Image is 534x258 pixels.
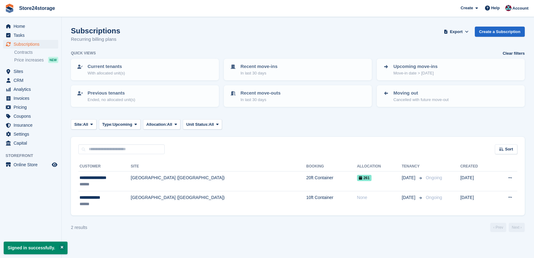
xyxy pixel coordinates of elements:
a: menu [3,40,58,49]
a: menu [3,130,58,138]
a: Price increases NEW [14,57,58,63]
span: Ongoing [426,195,442,200]
img: George [505,5,511,11]
a: Previous [490,223,506,232]
p: Ended, no allocated unit(s) [88,97,135,103]
h1: Subscriptions [71,27,120,35]
span: Allocation: [146,121,167,128]
div: NEW [48,57,58,63]
td: 10ft Container [306,191,357,210]
span: Online Store [14,160,51,169]
a: Recent move-ins In last 30 days [224,59,371,80]
a: Contracts [14,49,58,55]
span: Tasks [14,31,51,40]
span: Home [14,22,51,31]
a: menu [3,103,58,112]
nav: Page [489,223,526,232]
a: menu [3,112,58,121]
span: Coupons [14,112,51,121]
div: 2 results [71,224,87,231]
span: Upcoming [113,121,132,128]
p: Upcoming move-ins [393,63,437,70]
a: menu [3,121,58,129]
button: Allocation: All [143,119,181,129]
span: All [83,121,88,128]
span: Export [450,29,462,35]
p: In last 30 days [240,97,281,103]
span: Help [491,5,500,11]
button: Site: All [71,119,97,129]
span: Site: [74,121,83,128]
td: [DATE] [460,171,493,191]
td: [GEOGRAPHIC_DATA] ([GEOGRAPHIC_DATA]) [131,171,306,191]
button: Type: Upcoming [99,119,141,129]
span: Sort [505,146,513,152]
th: Tenancy [402,162,423,171]
a: menu [3,31,58,40]
span: Ongoing [426,175,442,180]
button: Unit Status: All [183,119,222,129]
p: Cancelled with future move-out [393,97,449,103]
a: menu [3,85,58,94]
a: menu [3,22,58,31]
th: Allocation [357,162,402,171]
th: Created [460,162,493,171]
span: Insurance [14,121,51,129]
span: Account [512,5,528,11]
p: Recent move-ins [240,63,277,70]
span: Capital [14,139,51,147]
span: Create [461,5,473,11]
a: Current tenants With allocated unit(s) [72,59,218,80]
a: Preview store [51,161,58,168]
p: Move-in date > [DATE] [393,70,437,76]
span: All [209,121,214,128]
span: Sites [14,67,51,76]
img: stora-icon-8386f47178a22dfd0bd8f6a31ec36ba5ce8667c1dd55bd0f319d3a0aa187defe.svg [5,4,14,13]
td: [GEOGRAPHIC_DATA] ([GEOGRAPHIC_DATA]) [131,191,306,210]
a: Recent move-outs In last 30 days [224,86,371,106]
span: Invoices [14,94,51,103]
a: Clear filters [503,50,525,57]
span: Pricing [14,103,51,112]
p: Recurring billing plans [71,36,120,43]
a: menu [3,67,58,76]
th: Site [131,162,306,171]
span: Storefront [6,153,61,159]
a: menu [3,160,58,169]
span: Subscriptions [14,40,51,49]
a: menu [3,139,58,147]
a: menu [3,76,58,85]
th: Customer [78,162,131,171]
a: Previous tenants Ended, no allocated unit(s) [72,86,218,106]
span: 261 [357,175,372,181]
a: Upcoming move-ins Move-in date > [DATE] [377,59,524,80]
p: With allocated unit(s) [88,70,125,76]
span: [DATE] [402,194,417,201]
span: Unit Status: [186,121,209,128]
span: Analytics [14,85,51,94]
span: Settings [14,130,51,138]
span: Price increases [14,57,44,63]
p: In last 30 days [240,70,277,76]
a: Moving out Cancelled with future move-out [377,86,524,106]
div: None [357,194,402,201]
a: Next [509,223,525,232]
a: Store24storage [17,3,58,13]
p: Signed in successfully. [4,242,68,254]
td: 20ft Container [306,171,357,191]
p: Previous tenants [88,90,135,97]
p: Recent move-outs [240,90,281,97]
span: CRM [14,76,51,85]
span: [DATE] [402,175,417,181]
p: Current tenants [88,63,125,70]
p: Moving out [393,90,449,97]
a: Create a Subscription [475,27,525,37]
h6: Quick views [71,50,96,56]
span: All [167,121,172,128]
a: menu [3,94,58,103]
button: Export [443,27,470,37]
td: [DATE] [460,191,493,210]
span: Type: [102,121,113,128]
th: Booking [306,162,357,171]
